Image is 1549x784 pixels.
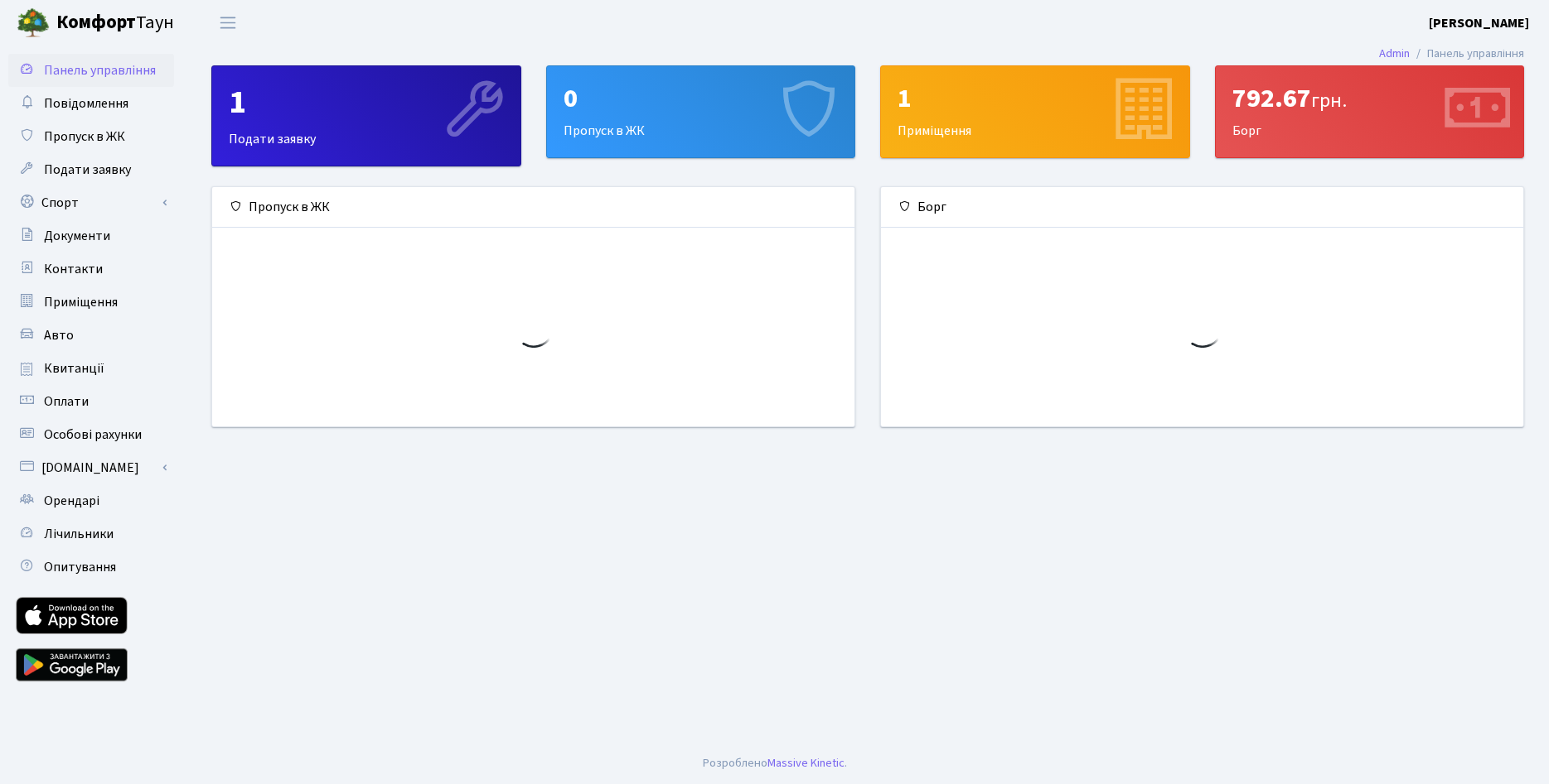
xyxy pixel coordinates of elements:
[8,418,174,451] a: Особові рахунки
[56,9,136,36] b: Комфорт
[44,492,99,510] span: Орендарі
[8,385,174,418] a: Оплати
[1410,45,1524,63] li: Панель управління
[212,66,520,166] div: Подати заявку
[881,187,1523,228] div: Борг
[8,484,174,517] a: Орендарі
[898,83,1173,114] div: 1
[207,9,249,36] button: Переключити навігацію
[8,120,174,153] a: Пропуск в ЖК
[1354,36,1549,71] nav: breadcrumb
[8,451,174,484] a: [DOMAIN_NAME]
[44,525,114,543] span: Лічильники
[767,754,845,772] a: Massive Kinetic
[229,83,504,123] div: 1
[8,54,174,87] a: Панель управління
[8,186,174,219] a: Спорт
[8,319,174,352] a: Авто
[564,83,839,114] div: 0
[44,61,156,79] span: Панель управління
[1232,83,1508,114] div: 792.67
[44,227,110,245] span: Документи
[703,754,847,772] div: Розроблено .
[8,286,174,319] a: Приміщення
[211,65,521,166] a: 1Подати заявку
[8,352,174,385] a: Квитанції
[44,426,142,444] span: Особові рахунки
[56,9,174,37] span: Таун
[1429,14,1529,32] b: [PERSON_NAME]
[44,392,89,411] span: Оплати
[8,87,174,120] a: Повідомлення
[547,66,855,157] div: Пропуск в ЖК
[44,293,118,311] span: Приміщення
[8,551,174,584] a: Опитування
[880,65,1190,158] a: 1Приміщення
[44,326,74,344] span: Авто
[1311,86,1347,115] span: грн.
[1379,45,1410,62] a: Admin
[44,558,116,576] span: Опитування
[44,161,131,179] span: Подати заявку
[44,127,125,146] span: Пропуск в ЖК
[881,66,1189,157] div: Приміщення
[212,187,854,228] div: Пропуск в ЖК
[44,260,103,278] span: Контакти
[1216,66,1524,157] div: Борг
[44,359,104,378] span: Квитанції
[8,219,174,253] a: Документи
[44,94,128,113] span: Повідомлення
[8,517,174,551] a: Лічильники
[1429,13,1529,33] a: [PERSON_NAME]
[17,7,50,40] img: logo.png
[8,153,174,186] a: Подати заявку
[546,65,856,158] a: 0Пропуск в ЖК
[8,253,174,286] a: Контакти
